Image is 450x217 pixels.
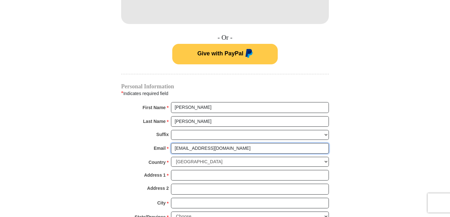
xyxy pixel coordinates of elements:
div: Indicates required field [121,89,329,98]
strong: Address 2 [147,184,169,193]
strong: First Name [143,103,166,112]
h4: - Or - [121,34,329,42]
strong: Suffix [156,130,169,139]
span: Give with PayPal [197,50,243,57]
button: Give with PayPal [172,44,278,64]
strong: Country [149,158,166,167]
strong: Email [154,144,166,153]
strong: Address 1 [144,171,166,180]
strong: Last Name [143,117,166,126]
img: paypal [244,49,253,59]
strong: City [157,198,166,207]
h4: Personal Information [121,84,329,89]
